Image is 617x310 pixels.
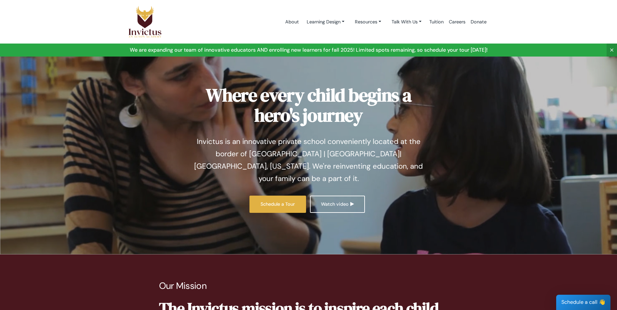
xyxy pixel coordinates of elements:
[190,136,427,185] p: Invictus is an innovative private school conveniently located at the border of [GEOGRAPHIC_DATA] ...
[350,16,386,28] a: Resources
[310,196,365,213] a: Watch video
[128,6,162,38] img: Logo
[302,16,350,28] a: Learning Design
[468,8,489,36] a: Donate
[556,295,610,310] div: Schedule a call 👋
[159,280,458,291] p: Our Mission
[249,196,306,213] a: Schedule a Tour
[386,16,427,28] a: Talk With Us
[283,8,302,36] a: About
[190,85,427,125] h1: Where every child begins a hero's journey
[446,8,468,36] a: Careers
[427,8,446,36] a: Tuition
